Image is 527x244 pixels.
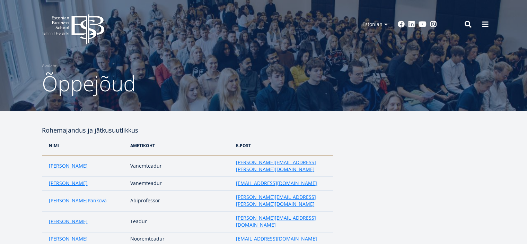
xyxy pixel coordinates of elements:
[42,125,333,135] h4: Rohemajandus ja jätkusuutlikkus
[42,69,136,98] span: Õppejõud
[236,235,317,242] a: [EMAIL_ADDRESS][DOMAIN_NAME]
[127,156,232,177] td: Vanemteadur
[408,21,415,28] a: Linkedin
[42,135,127,156] th: NIMi
[49,180,88,187] a: [PERSON_NAME]
[49,218,88,225] a: [PERSON_NAME]
[127,177,232,191] td: Vanemteadur
[236,214,326,228] a: [PERSON_NAME][EMAIL_ADDRESS][DOMAIN_NAME]
[49,235,88,242] a: [PERSON_NAME]
[236,159,326,173] a: [PERSON_NAME][EMAIL_ADDRESS][PERSON_NAME][DOMAIN_NAME]
[127,191,232,211] td: Abiprofessor
[49,162,88,169] a: [PERSON_NAME]
[430,21,437,28] a: Instagram
[398,21,405,28] a: Facebook
[419,21,427,28] a: Youtube
[88,197,107,204] a: Pankova
[236,180,317,187] a: [EMAIL_ADDRESS][DOMAIN_NAME]
[236,194,326,208] a: [PERSON_NAME][EMAIL_ADDRESS][PERSON_NAME][DOMAIN_NAME]
[232,135,333,156] th: e-post
[127,135,232,156] th: Ametikoht
[49,197,88,204] a: [PERSON_NAME]
[127,211,232,232] td: Teadur
[42,62,56,69] a: Avaleht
